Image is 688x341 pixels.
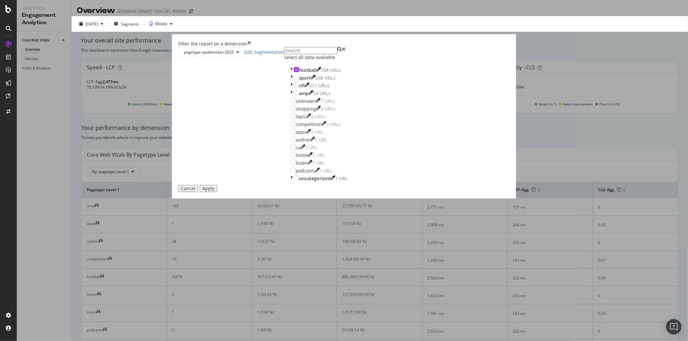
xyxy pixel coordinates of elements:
div: 1 URL [312,160,324,166]
div: 211 URLs [309,83,329,89]
div: 4 URLs [321,106,335,112]
div: amp [299,90,309,97]
button: Apply [200,185,217,192]
div: Filter the report on a dimension [178,41,247,47]
button: Cancel [178,185,198,192]
div: 1 URL [335,175,348,182]
div: Mobile [155,22,167,26]
div: 53 URLs [313,90,331,97]
div: Select all data available [284,54,354,61]
div: ca [296,144,301,151]
span: pagetype-updated-Jan-2025 [184,49,234,55]
div: 1 URL [311,129,323,135]
div: football [299,67,316,73]
div: topic [296,113,306,120]
div: nfl [299,83,305,89]
span: Segments [121,21,139,27]
div: unknown [296,98,316,104]
div: author [296,137,310,143]
div: 1 URL [305,144,317,151]
div: competition [296,121,322,128]
div: 1 URL [313,152,325,159]
div: home [296,152,308,159]
div: 638 URLs [315,75,335,81]
div: [DATE] [85,21,98,27]
div: Open Intercom Messenger [666,319,682,335]
div: shopping [296,106,316,112]
div: times [247,41,251,47]
div: podcasts [296,168,315,174]
div: listen [296,160,308,166]
div: uncategorized [299,175,331,182]
a: Edit Segmentation [244,49,284,55]
div: modal [172,34,516,199]
div: apps [296,129,306,135]
div: 7 URLs [320,98,335,104]
div: 1 URL [320,168,332,174]
div: 3 URLs [326,121,341,128]
div: Cancel [181,186,195,191]
div: sport [299,75,311,81]
input: Search [284,47,337,54]
div: 1 URL [315,137,327,143]
button: pagetype-updated-Jan-2025 [178,47,244,57]
div: Apply [202,186,214,191]
div: 4 URLs [311,113,325,120]
div: 708 URLs [321,67,341,73]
